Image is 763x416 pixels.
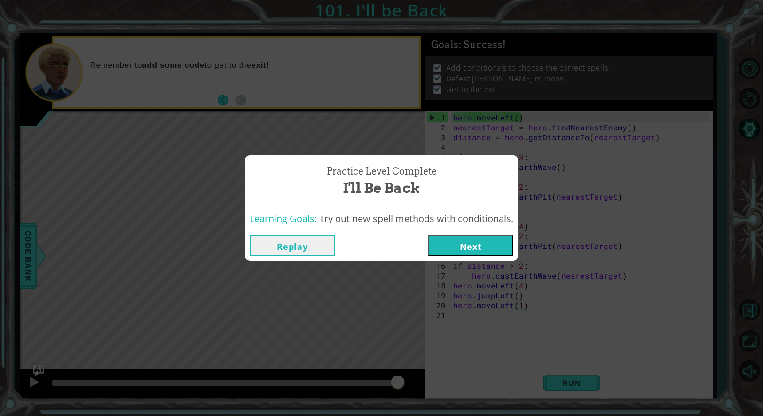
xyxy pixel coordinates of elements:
button: Replay [250,235,335,256]
span: Try out new spell methods with conditionals. [319,212,513,225]
span: I'll be Back [343,178,420,198]
button: Next [428,235,513,256]
span: Practice Level Complete [327,165,437,178]
span: Learning Goals: [250,212,317,225]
